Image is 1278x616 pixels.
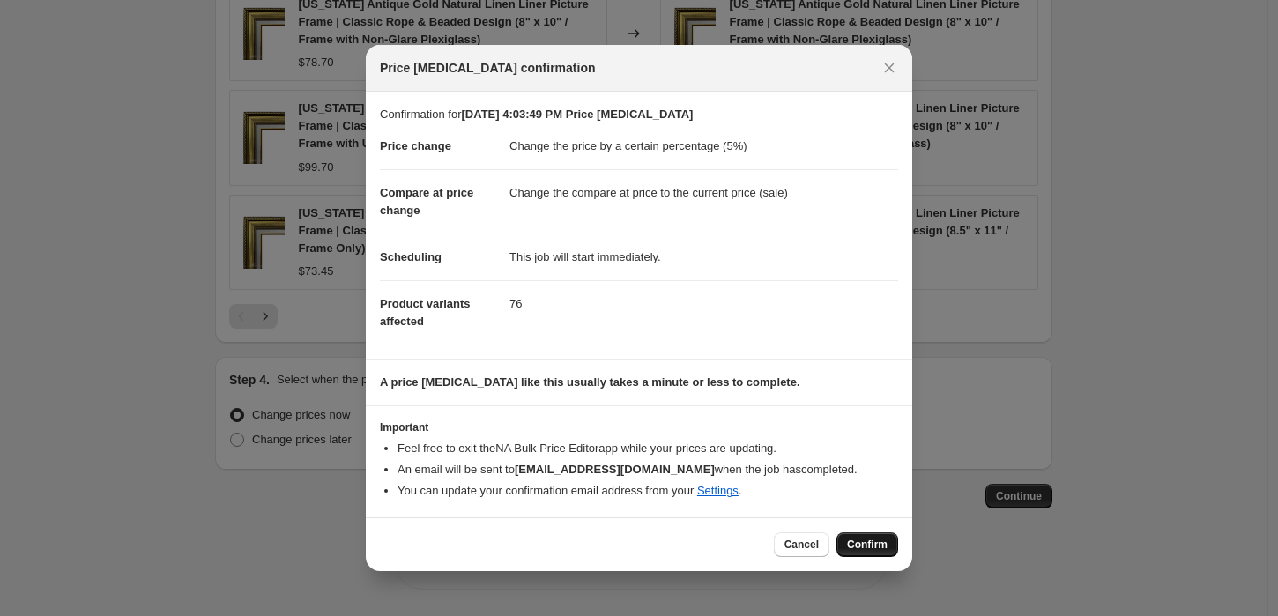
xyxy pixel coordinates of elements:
[380,375,800,389] b: A price [MEDICAL_DATA] like this usually takes a minute or less to complete.
[509,169,898,216] dd: Change the compare at price to the current price (sale)
[380,250,442,263] span: Scheduling
[509,280,898,327] dd: 76
[784,538,819,552] span: Cancel
[380,59,596,77] span: Price [MEDICAL_DATA] confirmation
[380,186,473,217] span: Compare at price change
[398,461,898,479] li: An email will be sent to when the job has completed .
[847,538,888,552] span: Confirm
[380,139,451,152] span: Price change
[697,484,739,497] a: Settings
[461,108,693,121] b: [DATE] 4:03:49 PM Price [MEDICAL_DATA]
[380,420,898,434] h3: Important
[509,123,898,169] dd: Change the price by a certain percentage (5%)
[380,106,898,123] p: Confirmation for
[398,482,898,500] li: You can update your confirmation email address from your .
[836,532,898,557] button: Confirm
[509,234,898,280] dd: This job will start immediately.
[380,297,471,328] span: Product variants affected
[877,56,902,80] button: Close
[515,463,715,476] b: [EMAIL_ADDRESS][DOMAIN_NAME]
[398,440,898,457] li: Feel free to exit the NA Bulk Price Editor app while your prices are updating.
[774,532,829,557] button: Cancel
